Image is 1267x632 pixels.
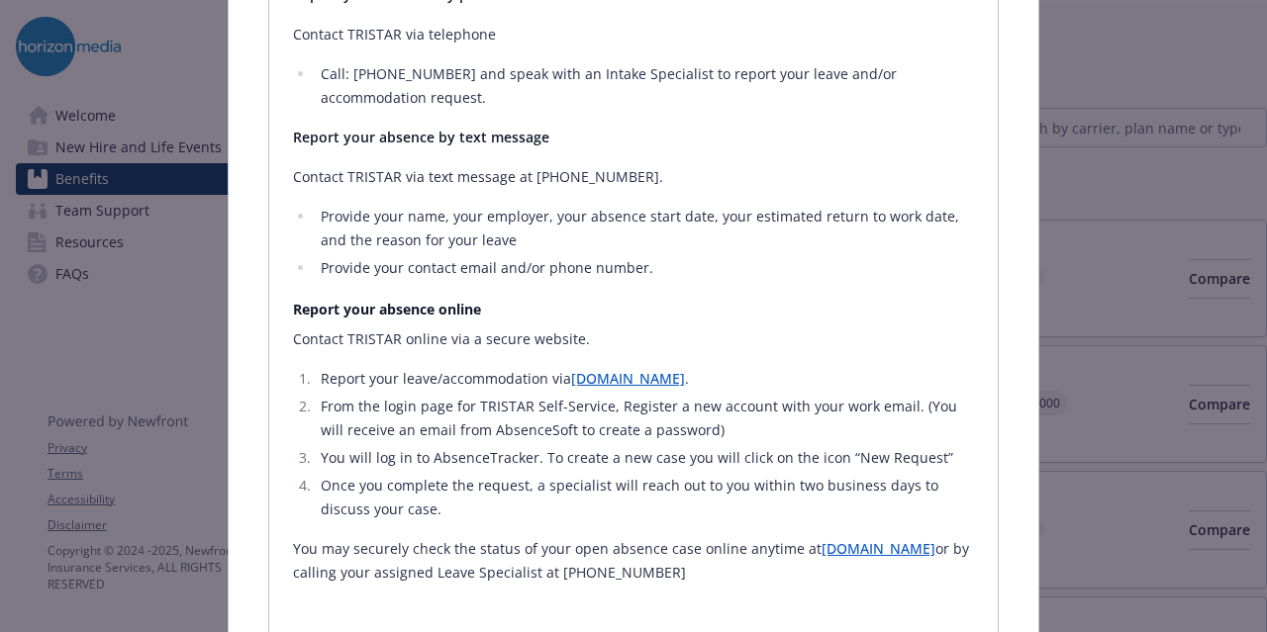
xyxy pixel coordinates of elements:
li: Provide your contact email and/or phone number. [315,256,973,280]
strong: Report your absence by text message [293,128,549,146]
p: Contact TRISTAR online via a secure website. [293,327,973,351]
a: [DOMAIN_NAME] [822,539,935,558]
li: Call: [PHONE_NUMBER] and speak with an Intake Specialist to report your leave and/or accommodatio... [315,62,973,110]
li: Provide your name, your employer, your absence start date, your estimated return to work date, an... [315,205,973,252]
p: Contact TRISTAR via telephone [293,23,973,46]
a: [DOMAIN_NAME] [571,369,685,388]
li: You will log in to AbsenceTracker. To create a new case you will click on the icon “New Request” [315,446,973,470]
p: You may securely check the status of your open absence case online anytime at or by calling your ... [293,537,973,585]
li: Once you complete the request, a specialist will reach out to you within two business days to dis... [315,474,973,521]
p: Contact TRISTAR via text message at [PHONE_NUMBER]. [293,165,973,189]
strong: Report your absence online [293,300,481,318]
li: From the login page for TRISTAR Self-Service, Register a new account with your work email. (You w... [315,395,973,442]
li: Report your leave/accommodation via . [315,367,973,391]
